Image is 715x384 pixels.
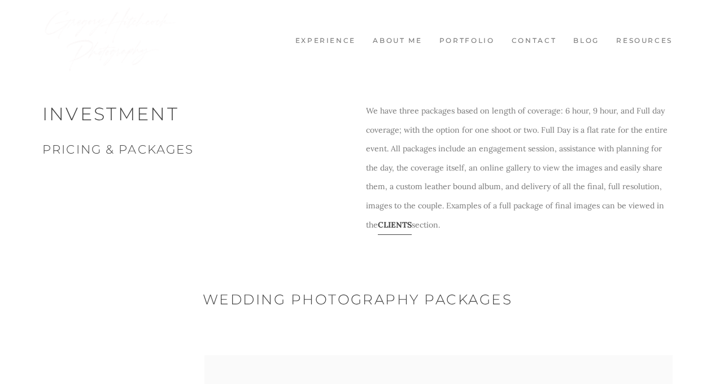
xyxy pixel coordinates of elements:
a: Blog [568,36,605,46]
a: Portfolio [434,36,500,46]
a: CLIENTS [378,220,412,230]
h1: Investment [42,102,349,127]
img: Wedding Photographer Boston - Gregory Hitchcock Photography [42,6,178,73]
p: We have three packages based on length of coverage: 6 hour, 9 hour, and Full day coverage; with t... [366,102,673,235]
a: About me [367,36,428,46]
a: Experience [290,36,362,46]
u: CLIENTS [378,216,412,235]
h3: Pricing & Packages [42,141,349,158]
h2: Wedding Photography Packages [42,289,673,310]
a: Contact [506,36,563,46]
a: Resources [611,36,678,46]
